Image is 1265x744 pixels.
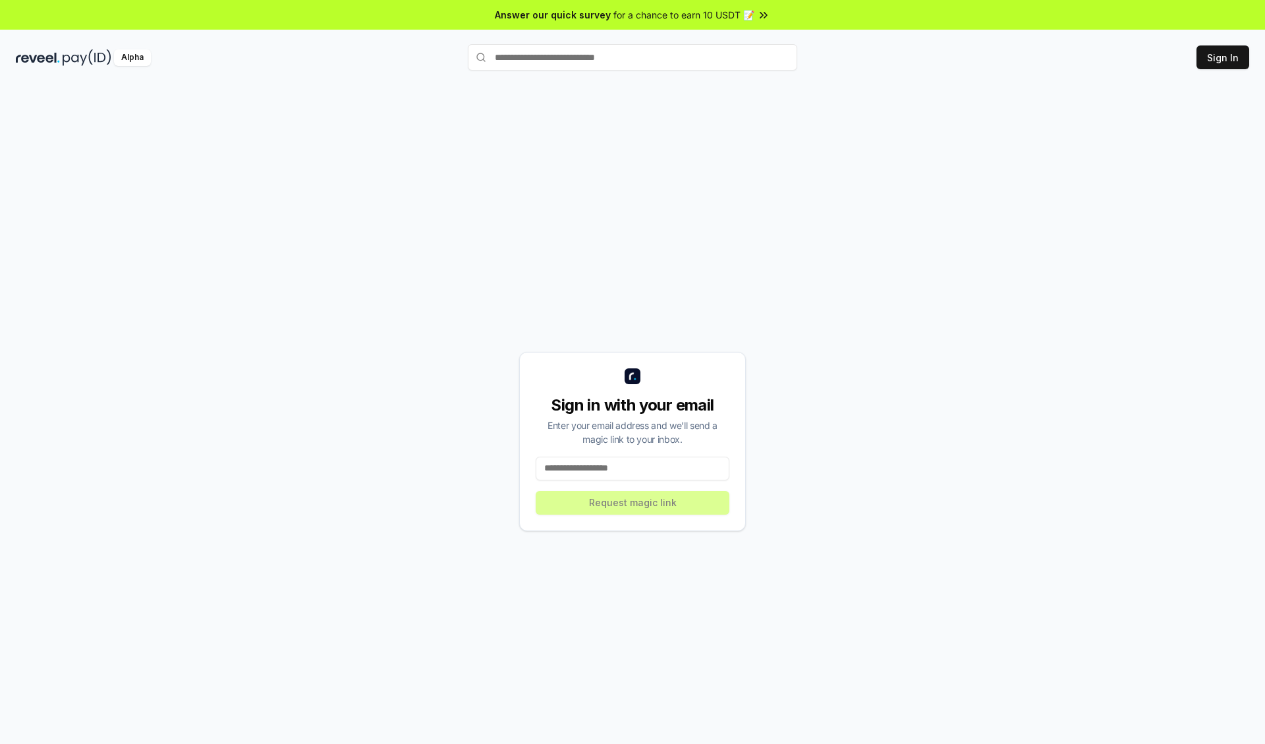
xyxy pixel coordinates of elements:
span: Answer our quick survey [495,8,611,22]
div: Enter your email address and we’ll send a magic link to your inbox. [536,418,729,446]
img: logo_small [625,368,640,384]
img: pay_id [63,49,111,66]
span: for a chance to earn 10 USDT 📝 [613,8,754,22]
div: Alpha [114,49,151,66]
button: Sign In [1196,45,1249,69]
img: reveel_dark [16,49,60,66]
div: Sign in with your email [536,395,729,416]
